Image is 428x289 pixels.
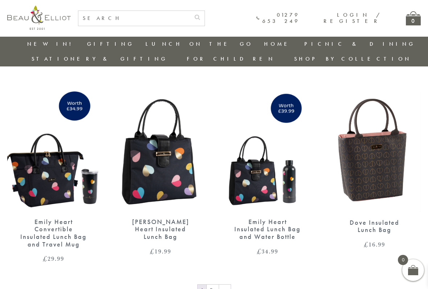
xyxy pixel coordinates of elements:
div: Dove Insulated Lunch Bag [341,219,408,234]
input: SEARCH [78,11,190,26]
a: Dove Insulated Lunch Bag Dove Insulated Lunch Bag £16.99 [328,91,421,248]
img: Dove Insulated Lunch Bag [328,91,421,212]
bdi: 29.99 [43,254,64,263]
a: Stationery & Gifting [32,55,168,62]
a: Home [264,40,293,48]
a: Emily Heart Insulated Lunch Bag [PERSON_NAME] Heart Insulated Lunch Bag £19.99 [114,91,207,255]
a: Picnic & Dining [304,40,415,48]
a: For Children [187,55,275,62]
bdi: 19.99 [150,247,171,256]
span: £ [150,247,155,256]
a: Gifting [87,40,134,48]
a: Login / Register [324,11,380,25]
img: Emily Heart Insulated Lunch Bag and Water Bottle [221,91,314,211]
a: New in! [27,40,76,48]
bdi: 34.99 [257,247,278,256]
bdi: 16.99 [364,240,385,249]
div: Emily Heart Insulated Lunch Bag and Water Bottle [234,218,301,241]
a: Lunch On The Go [145,40,253,48]
a: Emily Heart Convertible Lunch Bag and Travel Mug Emily Heart Convertible Insulated Lunch Bag and ... [7,91,100,262]
span: £ [257,247,262,256]
div: Emily Heart Convertible Insulated Lunch Bag and Travel Mug [20,218,87,248]
img: Emily Heart Convertible Lunch Bag and Travel Mug [7,91,100,211]
span: 0 [398,255,408,265]
a: Emily Heart Insulated Lunch Bag and Water Bottle Emily Heart Insulated Lunch Bag and Water Bottle... [221,91,314,255]
span: £ [43,254,48,263]
img: logo [7,5,71,30]
a: Shop by collection [294,55,411,62]
a: 01279 653 249 [256,12,300,25]
div: [PERSON_NAME] Heart Insulated Lunch Bag [127,218,194,241]
span: £ [364,240,369,249]
a: 0 [406,11,421,25]
img: Emily Heart Insulated Lunch Bag [114,91,207,211]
